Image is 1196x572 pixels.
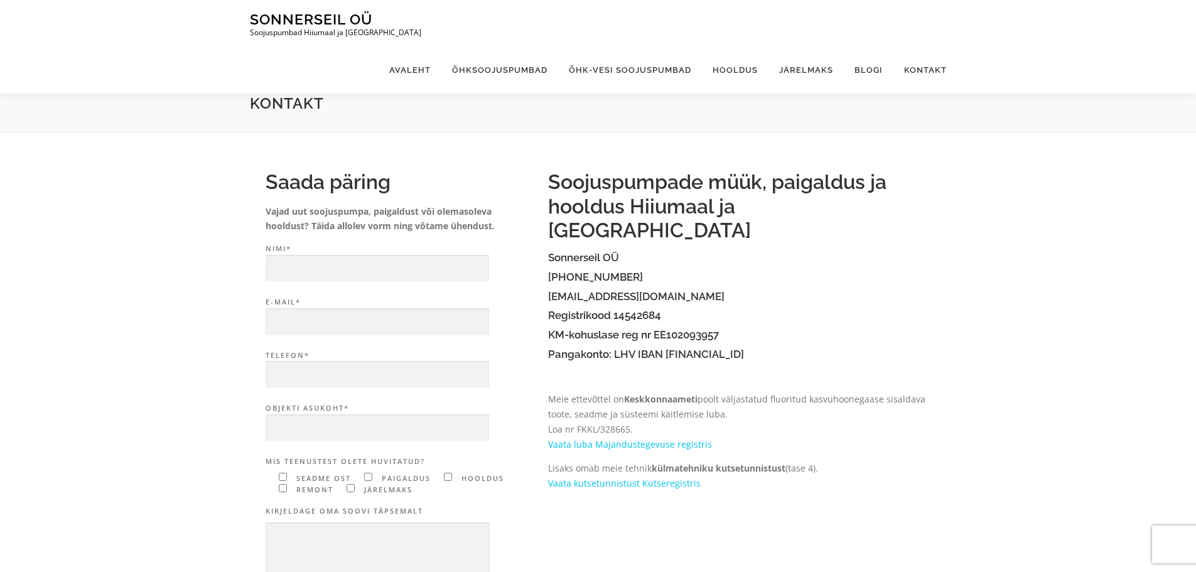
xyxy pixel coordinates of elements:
[548,348,931,360] h4: Pangakonto: LHV IBAN [FINANCIAL_ID]
[250,11,372,28] a: Sonnerseil OÜ
[548,438,712,450] a: Vaata luba Majandustegevuse registris
[266,255,489,282] input: Nimi*
[548,477,701,489] a: Vaata kutsetunnistust Kutseregistris
[379,473,431,483] span: paigaldus
[266,456,536,468] label: Mis teenustest olete huvitatud?
[266,350,536,389] label: Telefon*
[458,473,504,483] span: hooldus
[548,252,931,264] h4: Sonnerseil OÜ
[441,46,558,94] a: Õhksoojuspumbad
[548,290,725,303] a: [EMAIL_ADDRESS][DOMAIN_NAME]
[548,461,931,491] p: Lisaks omab meie tehnik (tase 4).
[266,505,536,517] label: Kirjeldage oma soovi täpsemalt
[548,170,931,242] h2: Soojuspumpade müük, paigaldus ja hooldus Hiiumaal ja [GEOGRAPHIC_DATA]
[266,361,489,388] input: Telefon*
[702,46,768,94] a: Hooldus
[293,473,351,483] span: seadme ost
[293,485,333,494] span: remont
[266,308,489,335] input: E-mail*
[558,46,702,94] a: Õhk-vesi soojuspumbad
[379,46,441,94] a: Avaleht
[266,205,495,232] strong: Vajad uut soojuspumpa, paigaldust või olemasoleva hooldust? Täida allolev vorm ning võtame ühendust.
[844,46,893,94] a: Blogi
[548,310,931,321] h4: Registrikood 14542684
[250,94,947,113] h1: Kontakt
[361,485,412,494] span: järelmaks
[548,392,931,451] p: Meie ettevõttel on poolt väljastatud fluoritud kasvuhoonegaase sisaldava toote, seadme ja süsteem...
[893,46,947,94] a: Kontakt
[768,46,844,94] a: Järelmaks
[266,243,536,282] label: Nimi*
[250,28,421,37] p: Soojuspumbad Hiiumaal ja [GEOGRAPHIC_DATA]
[624,393,698,405] strong: Keskkonnaameti
[266,296,536,335] label: E-mail*
[652,462,785,474] strong: külmatehniku kutsetunnistust
[548,329,931,341] h4: KM-kohuslase reg nr EE102093957
[266,170,536,194] h2: Saada päring
[266,402,536,441] label: Objekti asukoht*
[266,414,489,441] input: Objekti asukoht*
[548,271,931,283] h4: [PHONE_NUMBER]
